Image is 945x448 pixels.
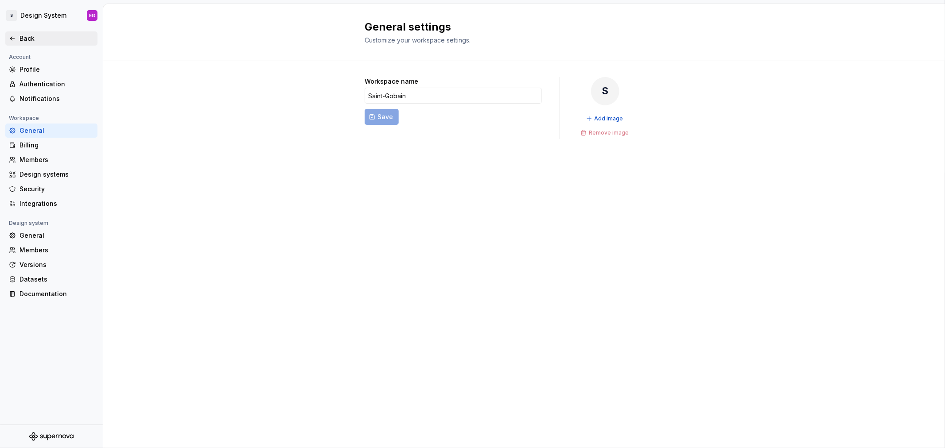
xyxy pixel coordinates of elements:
[365,20,673,34] h2: General settings
[583,112,627,125] button: Add image
[6,10,17,21] div: S
[365,36,471,44] span: Customize your workspace settings.
[5,182,97,196] a: Security
[19,155,94,164] div: Members
[595,115,623,122] span: Add image
[591,77,619,105] div: S
[5,77,97,91] a: Authentication
[19,141,94,150] div: Billing
[5,258,97,272] a: Versions
[5,218,52,228] div: Design system
[5,52,34,62] div: Account
[19,231,94,240] div: General
[19,80,94,89] div: Authentication
[5,197,97,211] a: Integrations
[19,65,94,74] div: Profile
[5,287,97,301] a: Documentation
[19,170,94,179] div: Design systems
[20,11,66,20] div: Design System
[19,290,94,298] div: Documentation
[5,113,43,124] div: Workspace
[19,275,94,284] div: Datasets
[19,94,94,103] div: Notifications
[2,6,101,25] button: SDesign SystemEG
[5,138,97,152] a: Billing
[19,126,94,135] div: General
[5,92,97,106] a: Notifications
[19,260,94,269] div: Versions
[29,432,74,441] svg: Supernova Logo
[19,246,94,255] div: Members
[5,272,97,286] a: Datasets
[5,124,97,138] a: General
[5,167,97,182] a: Design systems
[365,77,418,86] label: Workspace name
[19,185,94,193] div: Security
[5,62,97,77] a: Profile
[5,31,97,46] a: Back
[5,153,97,167] a: Members
[19,34,94,43] div: Back
[5,243,97,257] a: Members
[89,12,95,19] div: EG
[19,199,94,208] div: Integrations
[5,228,97,243] a: General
